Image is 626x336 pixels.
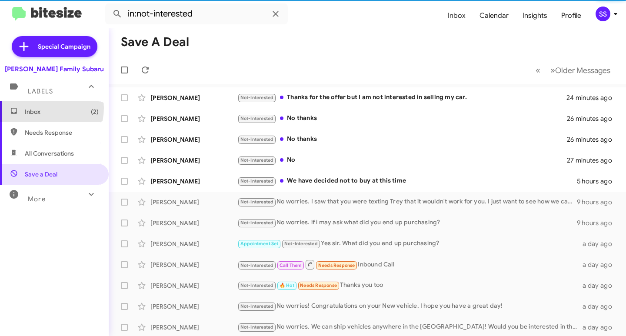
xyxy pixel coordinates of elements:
div: a day ago [581,240,619,248]
span: Not-Interested [284,241,318,246]
div: a day ago [581,260,619,269]
div: [PERSON_NAME] [150,198,237,206]
span: Inbox [25,107,99,116]
input: Search [105,3,288,24]
a: Inbox [441,3,473,28]
div: [PERSON_NAME] [150,135,237,144]
div: [PERSON_NAME] [150,219,237,227]
span: Not-Interested [240,178,274,184]
span: Needs Response [300,283,337,288]
button: Next [545,61,616,79]
div: No worries. We can ship vehicles anywhere in the [GEOGRAPHIC_DATA]! Would you be interested in that? [237,322,581,332]
span: Not-Interested [240,283,274,288]
div: Yes sir. What did you end up purchasing? [237,239,581,249]
div: a day ago [581,302,619,311]
div: 5 hours ago [577,177,619,186]
span: Not-Interested [240,116,274,121]
div: 9 hours ago [577,219,619,227]
div: No thanks [237,134,567,144]
span: Not-Interested [240,157,274,163]
span: Needs Response [318,263,355,268]
span: All Conversations [25,149,74,158]
div: 26 minutes ago [567,114,619,123]
nav: Page navigation example [531,61,616,79]
span: Appointment Set [240,241,279,246]
span: Labels [28,87,53,95]
div: [PERSON_NAME] [150,260,237,269]
span: Save a Deal [25,170,57,179]
div: [PERSON_NAME] [150,323,237,332]
div: [PERSON_NAME] Family Subaru [5,65,104,73]
div: 24 minutes ago [567,93,619,102]
div: [PERSON_NAME] [150,281,237,290]
div: 27 minutes ago [567,156,619,165]
div: [PERSON_NAME] [150,93,237,102]
span: Not-Interested [240,263,274,268]
div: We have decided not to buy at this time [237,176,577,186]
div: [PERSON_NAME] [150,114,237,123]
span: Not-Interested [240,136,274,142]
div: No worries. I saw that you were texting Trey that it wouldn't work for you. I just want to see ho... [237,197,577,207]
div: [PERSON_NAME] [150,177,237,186]
h1: Save a Deal [121,35,189,49]
a: Special Campaign [12,36,97,57]
a: Insights [516,3,554,28]
div: SS [596,7,610,21]
span: Not-Interested [240,220,274,226]
div: 26 minutes ago [567,135,619,144]
div: a day ago [581,281,619,290]
button: Previous [530,61,546,79]
div: No [237,155,567,165]
span: Call Them [280,263,302,268]
button: SS [588,7,616,21]
div: 9 hours ago [577,198,619,206]
span: Not-Interested [240,199,274,205]
span: Special Campaign [38,42,90,51]
div: No worries! Congratulations on your New vehicle. I hope you have a great day! [237,301,581,311]
div: Inbound Call [237,259,581,270]
div: a day ago [581,323,619,332]
span: Not-Interested [240,324,274,330]
div: Thanks you too [237,280,581,290]
div: Thanks for the offer but I am not interested in selling my car. [237,93,567,103]
div: No thanks [237,113,567,123]
span: » [550,65,555,76]
span: Older Messages [555,66,610,75]
span: (2) [91,107,99,116]
span: « [536,65,540,76]
div: [PERSON_NAME] [150,240,237,248]
div: No worries. if i may ask what did you end up purchasing? [237,218,577,228]
span: Not-Interested [240,303,274,309]
span: 🔥 Hot [280,283,294,288]
span: Not-Interested [240,95,274,100]
span: More [28,195,46,203]
div: [PERSON_NAME] [150,302,237,311]
a: Calendar [473,3,516,28]
span: Needs Response [25,128,99,137]
div: [PERSON_NAME] [150,156,237,165]
a: Profile [554,3,588,28]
